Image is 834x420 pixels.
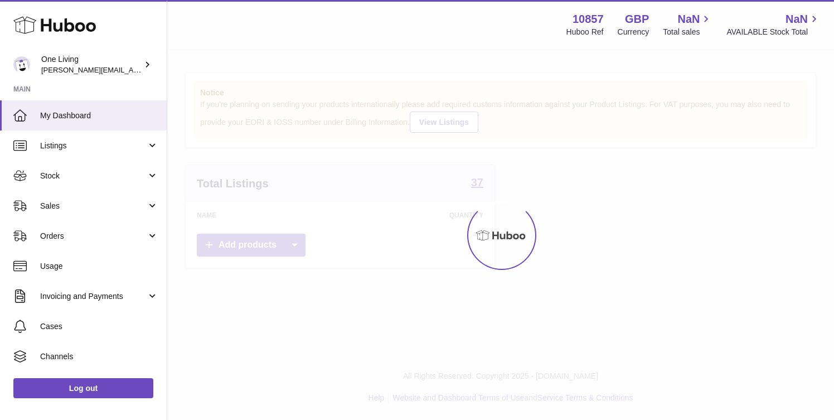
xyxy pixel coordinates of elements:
strong: GBP [625,12,649,27]
span: Cases [40,321,158,332]
strong: 10857 [573,12,604,27]
a: NaN AVAILABLE Stock Total [726,12,821,37]
span: Total sales [663,27,712,37]
span: NaN [677,12,700,27]
span: NaN [785,12,808,27]
div: Currency [618,27,649,37]
div: Huboo Ref [566,27,604,37]
span: Invoicing and Payments [40,291,147,302]
span: Stock [40,171,147,181]
span: Orders [40,231,147,242]
div: One Living [41,54,142,75]
a: NaN Total sales [663,12,712,37]
span: [PERSON_NAME][EMAIL_ADDRESS][DOMAIN_NAME] [41,65,224,74]
span: My Dashboard [40,110,158,121]
span: Sales [40,201,147,211]
span: AVAILABLE Stock Total [726,27,821,37]
img: Jessica@oneliving.com [13,56,30,73]
span: Listings [40,141,147,151]
a: Log out [13,378,153,398]
span: Channels [40,351,158,362]
span: Usage [40,261,158,272]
